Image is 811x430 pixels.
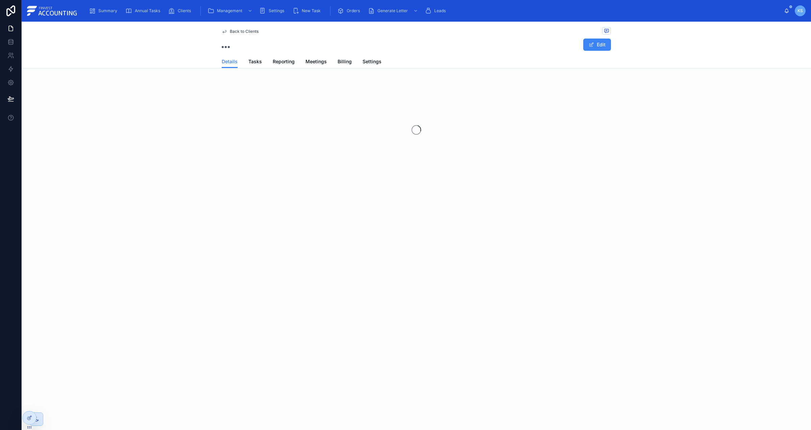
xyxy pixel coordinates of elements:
[273,58,295,65] span: Reporting
[217,8,242,14] span: Management
[27,5,78,16] img: App logo
[98,8,117,14] span: Summary
[302,8,321,14] span: New Task
[178,8,191,14] span: Clients
[363,58,382,65] span: Settings
[335,5,365,17] a: Orders
[273,55,295,69] a: Reporting
[338,58,352,65] span: Billing
[230,29,259,34] span: Back to Clients
[305,58,327,65] span: Meetings
[248,55,262,69] a: Tasks
[222,58,238,65] span: Details
[166,5,196,17] a: Clients
[222,29,259,34] a: Back to Clients
[135,8,160,14] span: Annual Tasks
[377,8,408,14] span: Generate Letter
[87,5,122,17] a: Summary
[222,55,238,68] a: Details
[423,5,450,17] a: Leads
[269,8,284,14] span: Settings
[83,3,784,18] div: scrollable content
[434,8,446,14] span: Leads
[257,5,289,17] a: Settings
[290,5,325,17] a: New Task
[123,5,165,17] a: Annual Tasks
[366,5,421,17] a: Generate Letter
[347,8,360,14] span: Orders
[338,55,352,69] a: Billing
[305,55,327,69] a: Meetings
[363,55,382,69] a: Settings
[205,5,256,17] a: Management
[583,39,611,51] button: Edit
[797,8,803,14] span: KS
[248,58,262,65] span: Tasks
